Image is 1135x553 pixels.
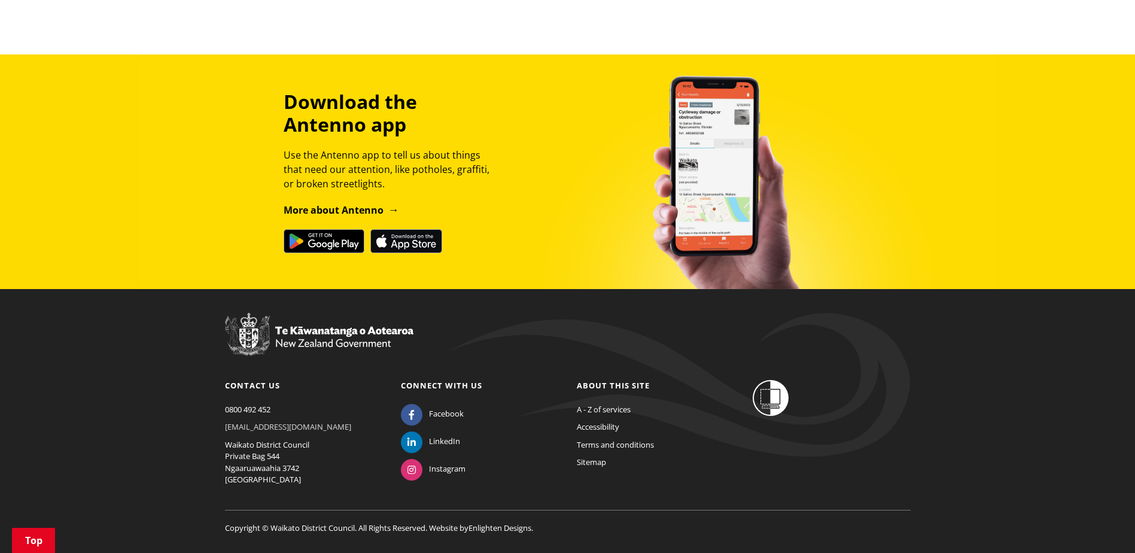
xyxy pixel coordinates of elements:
[577,439,654,450] a: Terms and conditions
[225,439,383,486] p: Waikato District Council Private Bag 544 Ngaaruawaahia 3742 [GEOGRAPHIC_DATA]
[577,404,631,415] a: A - Z of services
[225,341,413,351] a: New Zealand Government
[468,522,531,533] a: Enlighten Designs
[370,229,442,253] img: Download on the App Store
[429,463,465,475] span: Instagram
[401,408,464,419] a: Facebook
[401,436,460,446] a: LinkedIn
[429,436,460,448] span: LinkedIn
[284,229,364,253] img: Get it on Google Play
[225,421,351,432] a: [EMAIL_ADDRESS][DOMAIN_NAME]
[1080,503,1123,546] iframe: Messenger Launcher
[284,148,500,191] p: Use the Antenno app to tell us about things that need our attention, like potholes, graffiti, or ...
[225,313,413,356] img: New Zealand Government
[225,404,270,415] a: 0800 492 452
[429,408,464,420] span: Facebook
[284,90,500,136] h3: Download the Antenno app
[401,380,482,391] a: Connect with us
[225,380,280,391] a: Contact us
[12,528,55,553] a: Top
[577,380,650,391] a: About this site
[753,380,789,416] img: Shielded
[284,203,399,217] a: More about Antenno
[225,510,911,534] p: Copyright © Waikato District Council. All Rights Reserved. Website by .
[577,421,619,432] a: Accessibility
[401,463,465,474] a: Instagram
[577,457,606,467] a: Sitemap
